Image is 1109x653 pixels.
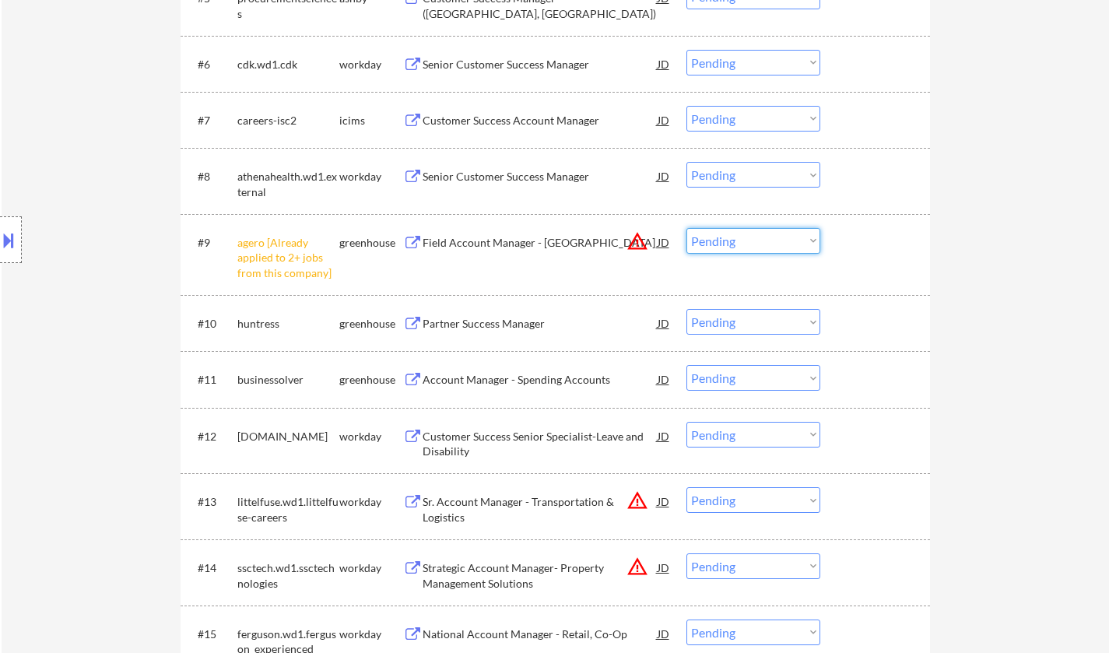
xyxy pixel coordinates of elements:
[423,169,658,184] div: Senior Customer Success Manager
[237,169,339,199] div: athenahealth.wd1.external
[237,429,339,444] div: [DOMAIN_NAME]
[339,316,403,332] div: greenhouse
[423,429,658,459] div: Customer Success Senior Specialist-Leave and Disability
[656,228,672,256] div: JD
[656,365,672,393] div: JD
[656,106,672,134] div: JD
[237,316,339,332] div: huntress
[198,560,225,576] div: #14
[237,372,339,388] div: businessolver
[339,169,403,184] div: workday
[339,113,403,128] div: icims
[656,309,672,337] div: JD
[656,422,672,450] div: JD
[423,560,658,591] div: Strategic Account Manager- Property Management Solutions
[626,230,648,252] button: warning_amber
[423,113,658,128] div: Customer Success Account Manager
[339,57,403,72] div: workday
[423,494,658,525] div: Sr. Account Manager - Transportation & Logistics
[237,113,339,128] div: careers-isc2
[423,316,658,332] div: Partner Success Manager
[626,556,648,578] button: warning_amber
[423,57,658,72] div: Senior Customer Success Manager
[656,162,672,190] div: JD
[198,627,225,642] div: #15
[423,235,658,251] div: Field Account Manager - [GEOGRAPHIC_DATA]
[339,627,403,642] div: workday
[423,372,658,388] div: Account Manager - Spending Accounts
[237,560,339,591] div: ssctech.wd1.ssctechnologies
[198,429,225,444] div: #12
[656,50,672,78] div: JD
[198,494,225,510] div: #13
[339,372,403,388] div: greenhouse
[237,235,339,281] div: agero [Already applied to 2+ jobs from this company]
[198,57,225,72] div: #6
[237,57,339,72] div: cdk.wd1.cdk
[339,560,403,576] div: workday
[423,627,658,642] div: National Account Manager - Retail, Co-Op
[339,429,403,444] div: workday
[339,235,403,251] div: greenhouse
[656,553,672,581] div: JD
[626,490,648,511] button: warning_amber
[237,494,339,525] div: littelfuse.wd1.littelfuse-careers
[339,494,403,510] div: workday
[656,487,672,515] div: JD
[656,620,672,648] div: JD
